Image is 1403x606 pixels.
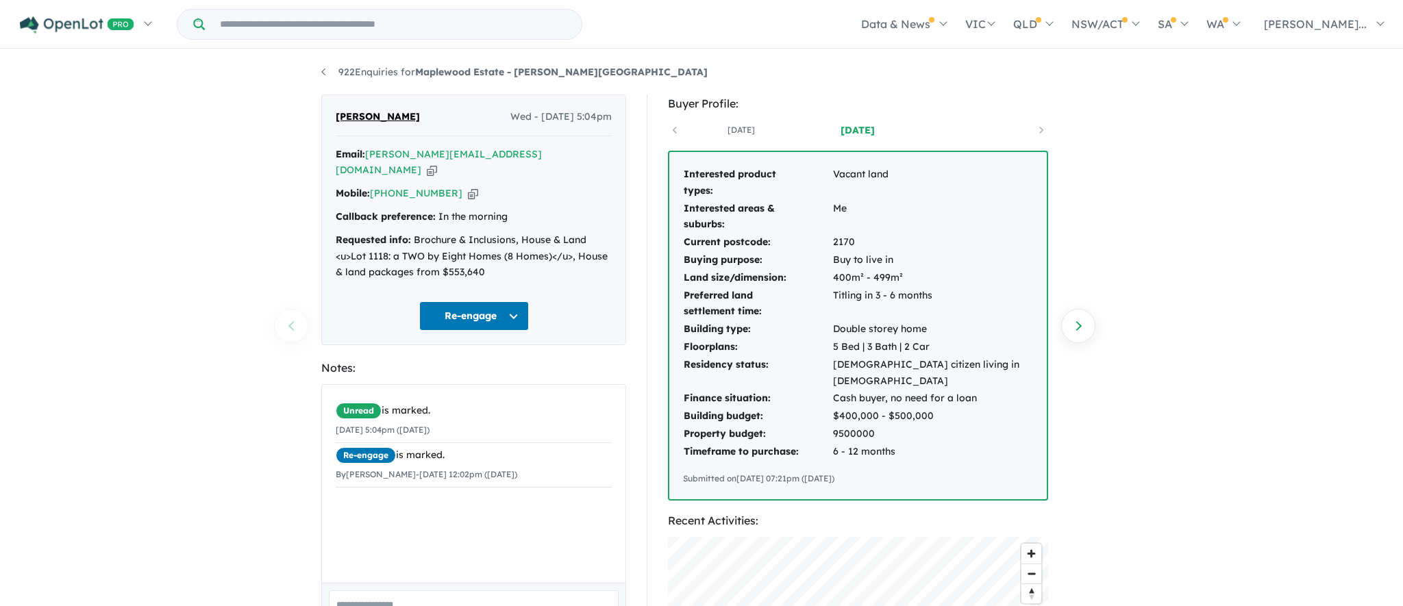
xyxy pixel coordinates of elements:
input: Try estate name, suburb, builder or developer [208,10,579,39]
div: is marked. [336,403,612,419]
div: Recent Activities: [668,512,1048,530]
strong: Mobile: [336,187,370,199]
td: Preferred land settlement time: [683,287,832,321]
div: Brochure & Inclusions, House & Land <u>Lot 1118: a TWO by Eight Homes (8 Homes)</u>, House & land... [336,232,612,281]
div: In the morning [336,209,612,225]
a: [DATE] [683,123,799,137]
td: Buy to live in [832,251,1033,269]
td: Buying purpose: [683,251,832,269]
td: Floorplans: [683,338,832,356]
td: Property budget: [683,425,832,443]
div: Notes: [321,359,626,377]
td: Vacant land [832,166,1033,200]
td: Interested areas & suburbs: [683,200,832,234]
small: [DATE] 5:04pm ([DATE]) [336,425,430,435]
td: 2170 [832,233,1033,251]
img: Openlot PRO Logo White [20,16,134,34]
span: Reset bearing to north [1021,584,1041,603]
button: Zoom in [1021,544,1041,564]
a: [DATE] [799,123,916,137]
td: 5 Bed | 3 Bath | 2 Car [832,338,1033,356]
a: [PERSON_NAME][EMAIL_ADDRESS][DOMAIN_NAME] [336,148,542,177]
td: 6 - 12 months [832,443,1033,461]
nav: breadcrumb [321,64,1082,81]
button: Re-engage [419,301,529,331]
button: Reset bearing to north [1021,583,1041,603]
td: $400,000 - $500,000 [832,407,1033,425]
strong: Email: [336,148,365,160]
small: By [PERSON_NAME] - [DATE] 12:02pm ([DATE]) [336,469,517,479]
td: 400m² - 499m² [832,269,1033,287]
td: Building budget: [683,407,832,425]
td: Timeframe to purchase: [683,443,832,461]
span: Re-engage [336,447,396,464]
div: is marked. [336,447,612,464]
a: [PHONE_NUMBER] [370,187,462,199]
span: [PERSON_NAME] [336,109,420,125]
td: Interested product types: [683,166,832,200]
div: Submitted on [DATE] 07:21pm ([DATE]) [683,472,1033,485]
button: Copy [427,163,437,177]
td: Double storey home [832,320,1033,338]
td: Current postcode: [683,233,832,251]
td: Titling in 3 - 6 months [832,287,1033,321]
strong: Maplewood Estate - [PERSON_NAME][GEOGRAPHIC_DATA] [415,66,708,78]
div: Buyer Profile: [668,94,1048,113]
span: Wed - [DATE] 5:04pm [510,109,612,125]
span: Unread [336,403,382,419]
td: Finance situation: [683,390,832,407]
td: Cash buyer, no need for a loan [832,390,1033,407]
span: [PERSON_NAME]... [1264,17,1367,31]
strong: Callback preference: [336,210,436,223]
td: [DEMOGRAPHIC_DATA] citizen living in [DEMOGRAPHIC_DATA] [832,356,1033,390]
td: Land size/dimension: [683,269,832,287]
td: Me [832,200,1033,234]
td: 9500000 [832,425,1033,443]
td: Building type: [683,320,832,338]
td: Residency status: [683,356,832,390]
button: Zoom out [1021,564,1041,583]
button: Copy [468,186,478,201]
a: 922Enquiries forMaplewood Estate - [PERSON_NAME][GEOGRAPHIC_DATA] [321,66,708,78]
strong: Requested info: [336,233,411,246]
